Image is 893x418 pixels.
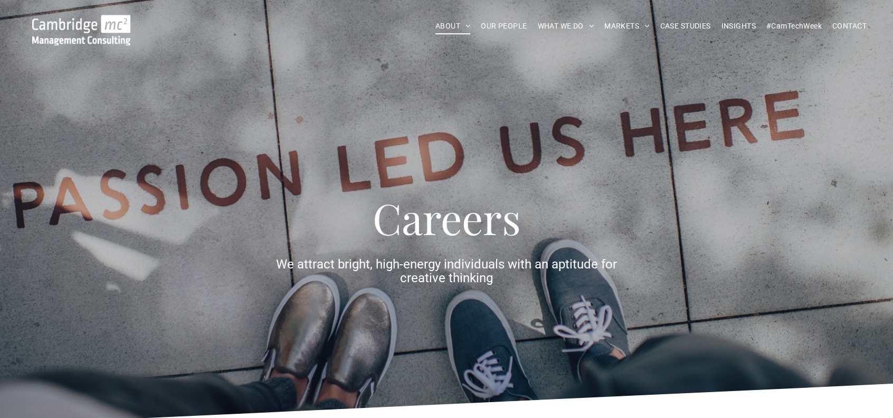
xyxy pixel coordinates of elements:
a: ABOUT [430,18,476,34]
span: We attract bright, high-energy individuals with an aptitude for creative thinking [276,257,617,285]
a: CASE STUDIES [655,18,716,34]
a: #CamTechWeek [761,18,827,34]
a: CONTACT [827,18,872,34]
a: Your Business Transformed | Cambridge Management Consulting [32,16,130,27]
img: Cambridge MC Logo [32,15,130,45]
a: INSIGHTS [716,18,761,34]
span: Careers [373,189,521,246]
a: OUR PEOPLE [476,18,532,34]
a: WHAT WE DO [533,18,600,34]
a: MARKETS [599,18,654,34]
